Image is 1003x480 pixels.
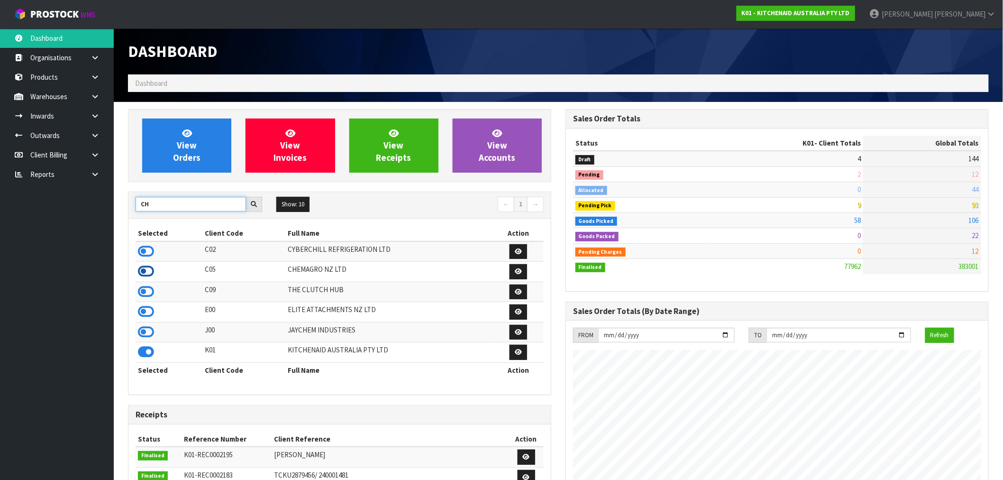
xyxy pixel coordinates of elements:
[575,217,617,226] span: Goods Picked
[136,432,182,447] th: Status
[128,41,218,61] span: Dashboard
[286,226,493,241] th: Full Name
[972,231,979,240] span: 22
[376,128,411,163] span: View Receipts
[246,119,335,173] a: ViewInvoices
[276,197,310,212] button: Show: 10
[575,170,603,180] span: Pending
[972,247,979,256] span: 12
[202,282,286,302] td: C09
[81,10,95,19] small: WMS
[573,328,598,343] div: FROM
[573,114,981,123] h3: Sales Order Totals
[969,216,979,225] span: 106
[972,201,979,210] span: 93
[286,262,493,282] td: CHEMAGRO NZ LTD
[136,197,246,212] input: Search clients
[959,262,979,271] span: 383001
[142,119,231,173] a: ViewOrders
[857,231,861,240] span: 0
[479,128,515,163] span: View Accounts
[934,9,985,18] span: [PERSON_NAME]
[349,119,438,173] a: ViewReceipts
[575,186,607,195] span: Allocated
[286,362,493,378] th: Full Name
[202,342,286,363] td: K01
[202,322,286,342] td: J00
[346,197,544,213] nav: Page navigation
[202,302,286,323] td: E00
[184,450,233,459] span: K01-REC0002195
[857,247,861,256] span: 0
[30,8,79,20] span: ProStock
[742,9,850,17] strong: K01 - KITCHENAID AUSTRALIA PTY LTD
[514,197,528,212] a: 1
[737,6,855,21] a: K01 - KITCHENAID AUSTRALIA PTY LTD
[202,362,286,378] th: Client Code
[863,136,981,151] th: Global Totals
[857,185,861,194] span: 0
[857,154,861,163] span: 4
[136,226,202,241] th: Selected
[136,362,202,378] th: Selected
[575,201,615,211] span: Pending Pick
[969,154,979,163] span: 144
[882,9,933,18] span: [PERSON_NAME]
[854,216,861,225] span: 58
[498,197,514,212] a: ←
[749,328,766,343] div: TO
[274,450,325,459] span: [PERSON_NAME]
[182,432,272,447] th: Reference Number
[14,8,26,20] img: cube-alt.png
[184,471,233,480] span: K01-REC0002183
[493,362,544,378] th: Action
[202,241,286,262] td: C02
[573,136,708,151] th: Status
[802,138,814,148] span: K01
[575,263,605,272] span: Finalised
[857,201,861,210] span: 9
[925,328,954,343] button: Refresh
[575,248,626,257] span: Pending Charges
[286,282,493,302] td: THE CLUTCH HUB
[286,322,493,342] td: JAYCHEM INDUSTRIES
[573,307,981,316] h3: Sales Order Totals (By Date Range)
[272,432,509,447] th: Client Reference
[509,432,544,447] th: Action
[527,197,544,212] a: →
[173,128,201,163] span: View Orders
[274,471,348,480] span: TCKU2879456/ 240001481
[575,232,619,241] span: Goods Packed
[286,302,493,323] td: ELITE ATTACHMENTS NZ LTD
[136,410,544,419] h3: Receipts
[135,79,167,88] span: Dashboard
[708,136,864,151] th: - Client Totals
[274,128,307,163] span: View Invoices
[138,451,168,461] span: Finalised
[453,119,542,173] a: ViewAccounts
[972,170,979,179] span: 12
[972,185,979,194] span: 44
[575,155,594,165] span: Draft
[844,262,861,271] span: 77962
[202,226,286,241] th: Client Code
[493,226,544,241] th: Action
[857,170,861,179] span: 2
[202,262,286,282] td: C05
[286,342,493,363] td: KITCHENAID AUSTRALIA PTY LTD
[286,241,493,262] td: CYBERCHILL REFRIGERATION LTD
